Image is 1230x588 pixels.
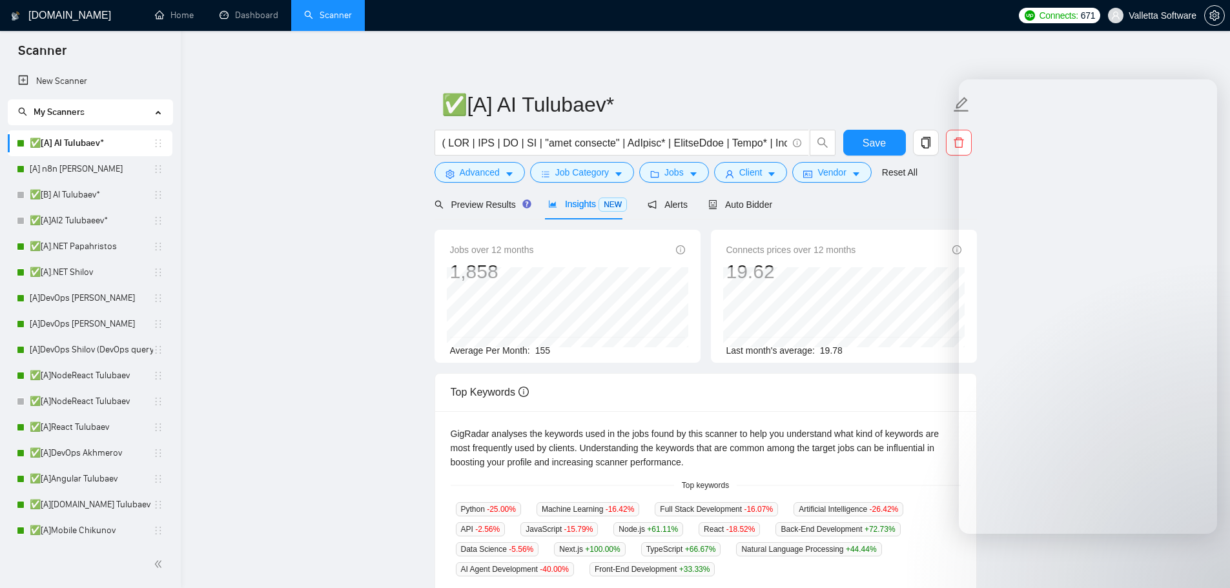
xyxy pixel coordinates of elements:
[641,542,721,556] span: TypeScript
[450,243,534,257] span: Jobs over 12 months
[775,522,900,536] span: Back-End Development
[153,422,163,432] span: holder
[442,88,950,121] input: Scanner name...
[537,502,639,516] span: Machine Learning
[820,345,843,356] span: 19.78
[153,448,163,458] span: holder
[863,135,886,151] span: Save
[1039,8,1078,23] span: Connects:
[913,130,939,156] button: copy
[843,130,906,156] button: Save
[8,208,172,234] li: ✅[A]AI2 Tulubaeev*
[606,505,635,514] span: -16.42 %
[548,199,557,208] span: area-chart
[535,345,550,356] span: 155
[435,199,528,210] span: Preview Results
[451,374,961,411] div: Top Keywords
[153,396,163,407] span: holder
[555,165,609,179] span: Job Category
[708,199,772,210] span: Auto Bidder
[613,522,683,536] span: Node.js
[655,502,778,516] span: Full Stack Development
[953,96,970,113] span: edit
[8,518,172,543] li: ✅[A]Mobile Chikunov
[8,337,172,363] li: [A]DevOps Shilov (DevOps query)
[540,565,569,574] span: -40.00 %
[792,162,871,183] button: idcardVendorcaret-down
[679,565,710,574] span: +33.33 %
[18,106,85,117] span: My Scanners
[554,542,625,556] span: Next.js
[1111,11,1120,20] span: user
[1186,544,1217,575] iframe: Intercom live chat
[18,68,162,94] a: New Scanner
[30,440,153,466] a: ✅[A]DevOps Akhmerov
[803,169,812,179] span: idcard
[1204,10,1225,21] a: setting
[154,558,167,571] span: double-left
[30,518,153,543] a: ✅[A]Mobile Chikunov
[564,525,593,534] span: -15.79 %
[153,500,163,510] span: holder
[450,259,534,284] div: 1,858
[30,337,153,363] a: [A]DevOps Shilov (DevOps query)
[1025,10,1035,21] img: upwork-logo.png
[509,545,533,554] span: -5.56 %
[153,241,163,252] span: holder
[8,414,172,440] li: ✅[A]React Tulubaev
[767,169,776,179] span: caret-down
[153,370,163,381] span: holder
[647,525,678,534] span: +61.11 %
[153,345,163,355] span: holder
[699,522,760,536] span: React
[810,137,835,148] span: search
[30,414,153,440] a: ✅[A]React Tulubaev
[456,542,539,556] span: Data Science
[946,130,972,156] button: delete
[599,198,627,212] span: NEW
[794,502,903,516] span: Artificial Intelligence
[518,387,529,397] span: info-circle
[8,389,172,414] li: ✅[A]NodeReact Tulubaev
[456,522,506,536] span: API
[870,505,899,514] span: -26.42 %
[530,162,634,183] button: barsJob Categorycaret-down
[521,198,533,210] div: Tooltip anchor
[589,562,715,576] span: Front-End Development
[8,234,172,259] li: ✅[A].NET Papahristos
[739,165,763,179] span: Client
[153,474,163,484] span: holder
[11,6,20,26] img: logo
[153,164,163,174] span: holder
[30,492,153,518] a: ✅[A][DOMAIN_NAME] Tulubaev
[8,259,172,285] li: ✅[A].NET Shilov
[220,10,278,21] a: dashboardDashboard
[153,267,163,278] span: holder
[952,245,961,254] span: info-circle
[8,182,172,208] li: ✅[B] AI Tulubaev*
[865,525,896,534] span: +72.73 %
[304,10,352,21] a: searchScanner
[1204,5,1225,26] button: setting
[726,525,755,534] span: -18.52 %
[664,165,684,179] span: Jobs
[8,68,172,94] li: New Scanner
[548,199,627,209] span: Insights
[689,169,698,179] span: caret-down
[914,137,938,148] span: copy
[793,139,801,147] span: info-circle
[153,216,163,226] span: holder
[153,293,163,303] span: holder
[8,440,172,466] li: ✅[A]DevOps Akhmerov
[585,545,620,554] span: +100.00 %
[852,169,861,179] span: caret-down
[30,311,153,337] a: [A]DevOps [PERSON_NAME]
[153,190,163,200] span: holder
[30,466,153,492] a: ✅[A]Angular Tulubaev
[614,169,623,179] span: caret-down
[446,169,455,179] span: setting
[153,319,163,329] span: holder
[30,234,153,259] a: ✅[A].NET Papahristos
[685,545,716,554] span: +66.67 %
[1205,10,1224,21] span: setting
